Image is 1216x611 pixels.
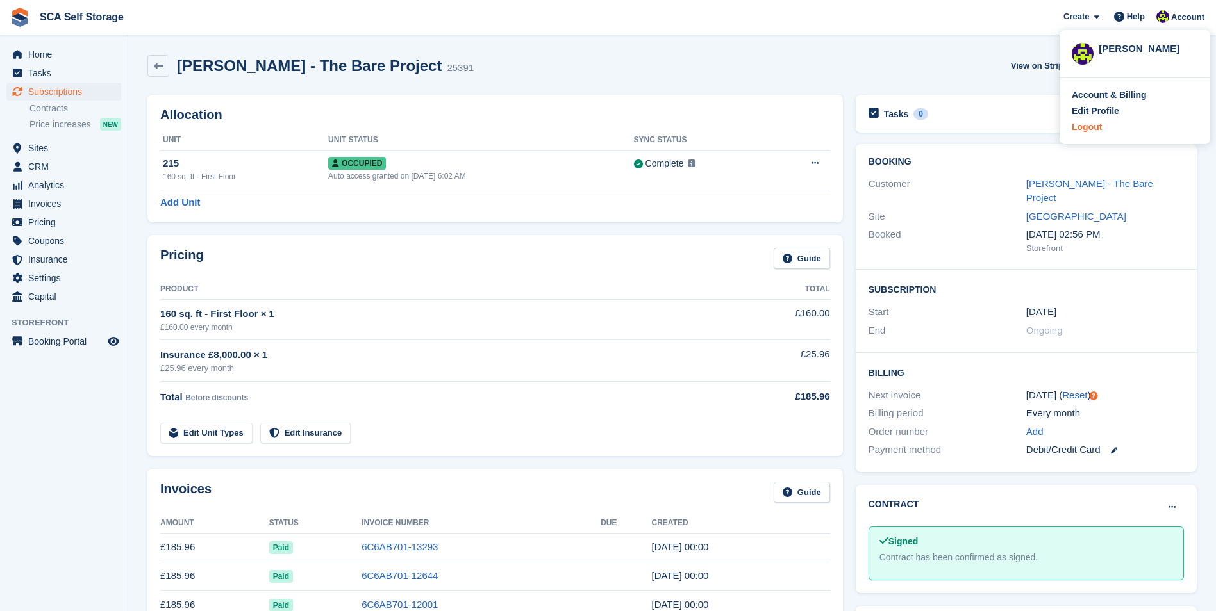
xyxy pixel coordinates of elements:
[6,232,121,250] a: menu
[1072,104,1198,118] a: Edit Profile
[160,248,204,269] h2: Pricing
[869,157,1184,167] h2: Booking
[1072,43,1094,65] img: Thomas Webb
[6,250,121,268] a: menu
[28,269,105,287] span: Settings
[1026,443,1184,457] div: Debit/Credit Card
[269,570,293,583] span: Paid
[10,8,29,27] img: stora-icon-8386f47178a22dfd0bd8f6a31ec36ba5ce8667c1dd55bd0f319d3a0aa187defe.svg
[869,366,1184,379] h2: Billing
[774,248,830,269] a: Guide
[160,108,830,122] h2: Allocation
[269,513,362,534] th: Status
[28,158,105,175] span: CRM
[100,118,121,131] div: NEW
[869,209,1026,224] div: Site
[28,232,105,250] span: Coupons
[726,389,829,404] div: £185.96
[651,570,708,581] time: 2025-08-28 23:00:22 UTC
[1011,60,1068,72] span: View on Stripe
[28,45,105,63] span: Home
[160,533,269,562] td: £185.96
[869,305,1026,320] div: Start
[35,6,129,28] a: SCA Self Storage
[6,139,121,157] a: menu
[1156,10,1169,23] img: Thomas Webb
[163,171,328,183] div: 160 sq. ft - First Floor
[160,562,269,591] td: £185.96
[688,159,695,167] img: icon-info-grey-7440780725fd019a000dd9b08b2336e03edf1995a4989e88bcd33f0948082b44.svg
[328,130,633,151] th: Unit Status
[1099,42,1198,53] div: [PERSON_NAME]
[1026,305,1056,320] time: 2023-09-28 23:00:00 UTC
[6,269,121,287] a: menu
[726,279,829,300] th: Total
[6,45,121,63] a: menu
[1072,120,1102,134] div: Logout
[1026,211,1126,222] a: [GEOGRAPHIC_DATA]
[106,334,121,349] a: Preview store
[6,83,121,101] a: menu
[160,513,269,534] th: Amount
[869,425,1026,439] div: Order number
[28,213,105,231] span: Pricing
[160,423,253,444] a: Edit Unit Types
[6,64,121,82] a: menu
[160,348,726,363] div: Insurance £8,000.00 × 1
[28,288,105,305] span: Capital
[12,316,128,329] span: Storefront
[774,482,830,503] a: Guide
[28,332,105,350] span: Booking Portal
[29,117,121,131] a: Price increases NEW
[726,340,829,382] td: £25.96
[879,551,1173,564] div: Contract has been confirmed as signed.
[177,57,442,74] h2: [PERSON_NAME] - The Bare Project
[1026,425,1044,439] a: Add
[645,157,684,170] div: Complete
[869,406,1026,421] div: Billing period
[160,307,726,322] div: 160 sq. ft - First Floor × 1
[1072,88,1198,102] a: Account & Billing
[1063,10,1089,23] span: Create
[1072,104,1119,118] div: Edit Profile
[28,250,105,268] span: Insurance
[1171,11,1204,24] span: Account
[601,513,651,534] th: Due
[28,64,105,82] span: Tasks
[1026,388,1184,403] div: [DATE] ( )
[651,541,708,552] time: 2025-09-28 23:00:02 UTC
[362,599,438,610] a: 6C6AB701-12001
[28,176,105,194] span: Analytics
[28,195,105,213] span: Invoices
[884,108,909,120] h2: Tasks
[362,513,601,534] th: Invoice Number
[6,195,121,213] a: menu
[869,323,1026,338] div: End
[1026,242,1184,255] div: Storefront
[6,332,121,350] a: menu
[869,282,1184,295] h2: Subscription
[328,170,633,182] div: Auto access granted on [DATE] 6:02 AM
[160,482,212,503] h2: Invoices
[362,541,438,552] a: 6C6AB701-13293
[869,498,919,511] h2: Contract
[29,102,121,115] a: Contracts
[29,118,91,131] span: Price increases
[869,388,1026,403] div: Next invoice
[1026,178,1153,204] a: [PERSON_NAME] - The Bare Project
[6,213,121,231] a: menu
[160,322,726,333] div: £160.00 every month
[160,279,726,300] th: Product
[28,139,105,157] span: Sites
[160,130,328,151] th: Unit
[1026,227,1184,242] div: [DATE] 02:56 PM
[869,443,1026,457] div: Payment method
[1062,389,1087,400] a: Reset
[651,513,829,534] th: Created
[651,599,708,610] time: 2025-07-28 23:00:38 UTC
[362,570,438,581] a: 6C6AB701-12644
[1026,406,1184,421] div: Every month
[6,176,121,194] a: menu
[1127,10,1145,23] span: Help
[869,177,1026,206] div: Customer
